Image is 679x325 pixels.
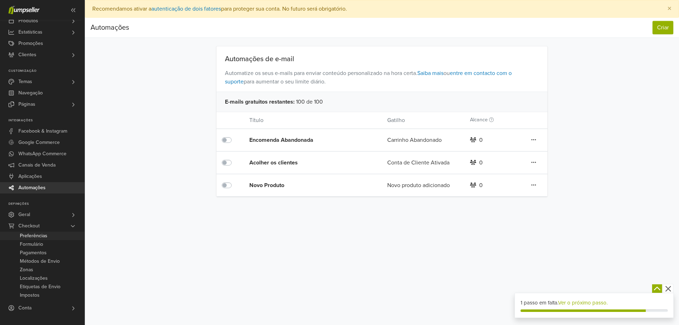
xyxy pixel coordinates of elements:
[479,158,483,167] div: 0
[18,49,36,60] span: Clientes
[216,92,548,112] div: 100 de 100
[20,232,47,240] span: Preferências
[249,136,360,144] div: Encomenda Abandonada
[8,202,85,206] p: Definições
[667,4,672,14] span: ×
[382,158,465,167] div: Conta de Cliente Ativada
[382,136,465,144] div: Carrinho Abandonado
[521,299,668,307] div: 1 passo em falta.
[470,116,494,124] label: Alcance
[18,15,38,27] span: Produtos
[20,291,40,300] span: Impostos
[18,137,60,148] span: Google Commerce
[20,266,33,274] span: Zonas
[20,257,60,266] span: Métodos de Envio
[151,5,221,12] a: autenticação de dois fatores
[18,99,35,110] span: Páginas
[225,98,295,106] span: E-mails gratuitos restantes :
[20,274,48,283] span: Localizações
[249,158,360,167] div: Acolher os clientes
[8,118,85,123] p: Integrações
[18,38,43,49] span: Promoções
[18,209,30,220] span: Geral
[18,182,46,193] span: Automações
[216,63,548,92] span: Automatize os seus e-mails para enviar conteúdo personalizado na hora certa. ou para aumentar o s...
[417,70,443,77] a: Saiba mais
[18,87,43,99] span: Navegação
[249,181,360,190] div: Novo Produto
[20,240,43,249] span: Formulário
[18,148,66,159] span: WhatsApp Commerce
[382,116,465,124] div: Gatilho
[18,159,56,171] span: Canais de Venda
[18,126,67,137] span: Facebook & Instagram
[216,55,548,63] div: Automações de e-mail
[8,69,85,73] p: Customização
[660,0,679,17] button: Close
[18,171,42,182] span: Aplicações
[91,21,129,35] div: Automações
[18,302,31,314] span: Conta
[20,249,47,257] span: Pagamentos
[558,300,608,306] a: Ver o próximo passo.
[20,283,60,291] span: Etiquetas de Envio
[18,27,42,38] span: Estatísticas
[479,136,483,144] div: 0
[244,116,382,124] div: Título
[382,181,465,190] div: Novo produto adicionado
[18,76,32,87] span: Temas
[479,181,483,190] div: 0
[652,21,673,34] button: Criar
[18,220,40,232] span: Checkout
